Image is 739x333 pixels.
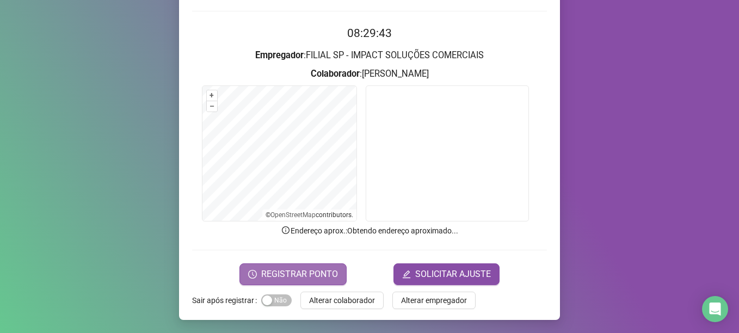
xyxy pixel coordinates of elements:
[248,270,257,279] span: clock-circle
[415,268,491,281] span: SOLICITAR AJUSTE
[392,292,476,309] button: Alterar empregador
[239,263,347,285] button: REGISTRAR PONTO
[266,211,353,219] li: © contributors.
[192,48,547,63] h3: : FILIAL SP - IMPACT SOLUÇÕES COMERCIAIS
[207,90,217,101] button: +
[261,268,338,281] span: REGISTRAR PONTO
[192,225,547,237] p: Endereço aprox. : Obtendo endereço aproximado...
[270,211,316,219] a: OpenStreetMap
[347,27,392,40] time: 08:29:43
[702,296,728,322] div: Open Intercom Messenger
[281,225,291,235] span: info-circle
[401,294,467,306] span: Alterar empregador
[300,292,384,309] button: Alterar colaborador
[192,67,547,81] h3: : [PERSON_NAME]
[402,270,411,279] span: edit
[393,263,500,285] button: editSOLICITAR AJUSTE
[207,101,217,112] button: –
[255,50,304,60] strong: Empregador
[311,69,360,79] strong: Colaborador
[309,294,375,306] span: Alterar colaborador
[192,292,261,309] label: Sair após registrar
